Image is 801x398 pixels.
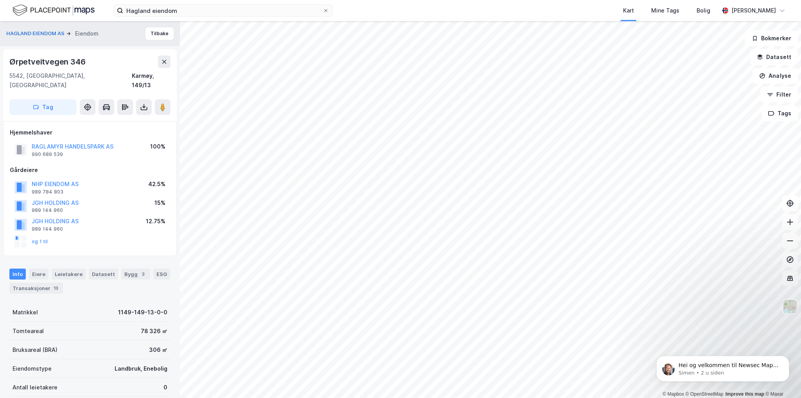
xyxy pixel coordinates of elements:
div: Info [9,269,26,280]
div: Mine Tags [651,6,679,15]
div: Eiere [29,269,48,280]
div: Hjemmelshaver [10,128,170,137]
input: Søk på adresse, matrikkel, gårdeiere, leietakere eller personer [123,5,323,16]
div: 5542, [GEOGRAPHIC_DATA], [GEOGRAPHIC_DATA] [9,71,132,90]
div: Transaksjoner [9,283,63,294]
button: Filter [760,87,798,102]
div: 0 [163,383,167,392]
div: Bygg [121,269,150,280]
button: Bokmerker [745,30,798,46]
button: Tilbake [145,27,174,40]
button: Analyse [753,68,798,84]
button: HAGLAND EIENDOM AS [6,30,66,38]
div: Eiendomstype [13,364,52,373]
div: Antall leietakere [13,383,57,392]
div: Leietakere [52,269,86,280]
div: 3 [139,270,147,278]
button: Tag [9,99,77,115]
button: Tags [761,106,798,121]
img: logo.f888ab2527a4732fd821a326f86c7f29.svg [13,4,95,17]
div: Eiendom [75,29,99,38]
div: [PERSON_NAME] [731,6,776,15]
div: Ørpetveitvegen 346 [9,56,87,68]
div: 989 144 960 [32,226,63,232]
img: Z [783,299,797,314]
a: OpenStreetMap [686,391,724,397]
div: Datasett [89,269,118,280]
div: 15% [154,198,165,208]
div: Kart [623,6,634,15]
div: 1149-149-13-0-0 [118,308,167,317]
div: Matrikkel [13,308,38,317]
div: Bruksareal (BRA) [13,345,57,355]
div: 306 ㎡ [149,345,167,355]
div: 989 784 803 [32,189,63,195]
div: 78 326 ㎡ [141,326,167,336]
div: 42.5% [148,179,165,189]
div: Bolig [697,6,710,15]
button: Datasett [750,49,798,65]
div: 12.75% [146,217,165,226]
div: Landbruk, Enebolig [115,364,167,373]
div: 989 144 960 [32,207,63,213]
div: Karmøy, 149/13 [132,71,171,90]
a: Improve this map [726,391,764,397]
a: Mapbox [663,391,684,397]
div: ESG [153,269,170,280]
div: 990 689 539 [32,151,63,158]
div: 13 [52,284,60,292]
div: Gårdeiere [10,165,170,175]
div: 100% [150,142,165,151]
iframe: Intercom notifications melding [645,339,801,394]
div: Tomteareal [13,326,44,336]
